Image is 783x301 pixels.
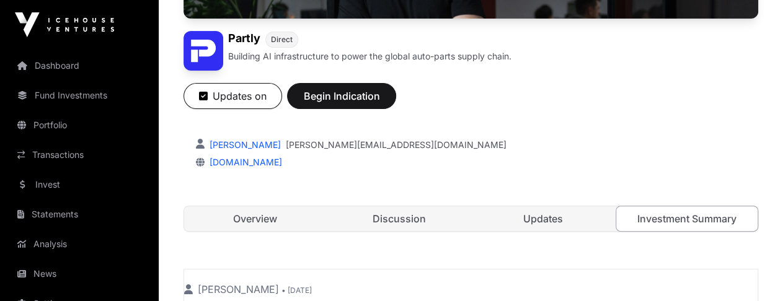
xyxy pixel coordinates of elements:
a: Overview [184,206,325,231]
a: Analysis [10,230,149,258]
button: Begin Indication [287,83,396,109]
a: Statements [10,201,149,228]
a: [PERSON_NAME][EMAIL_ADDRESS][DOMAIN_NAME] [286,139,507,151]
span: Begin Indication [303,89,381,103]
img: Icehouse Ventures Logo [15,12,114,37]
a: Updates [472,206,614,231]
h1: Partly [228,31,260,48]
a: Transactions [10,141,149,168]
a: Invest [10,171,149,198]
a: Dashboard [10,52,149,79]
p: Building AI infrastructure to power the global auto-parts supply chain. [228,50,511,63]
a: Investment Summary [616,206,758,232]
button: Updates on [184,83,282,109]
a: Begin Indication [287,95,396,108]
a: Portfolio [10,111,149,139]
iframe: Chat Widget [721,242,783,301]
a: Discussion [328,206,469,231]
a: [DOMAIN_NAME] [205,157,282,167]
p: [PERSON_NAME] [184,282,758,297]
span: Direct [271,35,293,45]
a: [PERSON_NAME] [207,139,281,150]
img: Partly [184,31,223,71]
a: Fund Investments [10,82,149,109]
a: News [10,260,149,287]
span: • [DATE] [281,286,312,295]
nav: Tabs [184,206,758,231]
